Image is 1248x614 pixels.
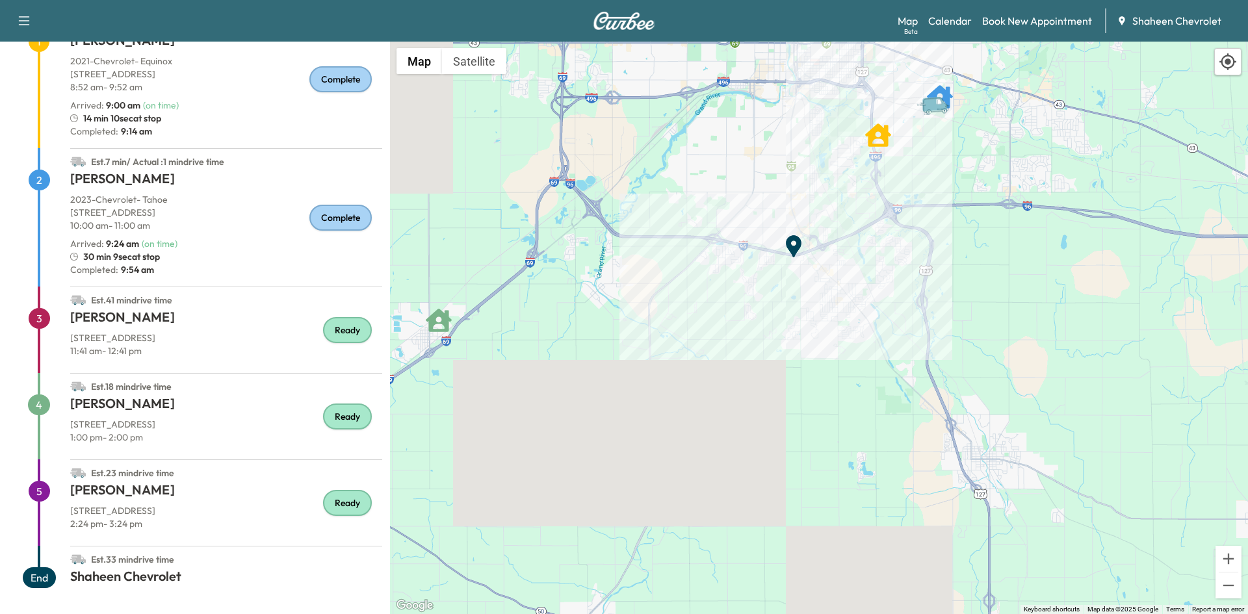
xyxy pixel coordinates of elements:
button: Keyboard shortcuts [1024,605,1080,614]
gmp-advanced-marker: Van [916,83,961,105]
p: Completed: [70,263,382,276]
p: 1:00 pm - 2:00 pm [70,431,382,444]
div: Ready [323,403,372,429]
p: 11:41 am - 12:41 pm [70,344,382,357]
span: 9:24 am [106,238,139,249]
h1: Shaheen Chevrolet [70,567,382,591]
div: Complete [309,66,372,92]
a: Book New Appointment [982,13,1092,29]
h1: [PERSON_NAME] [70,170,382,193]
span: 9:00 am [106,99,140,111]
p: [STREET_ADDRESS] [70,418,382,431]
span: 9:54 am [118,263,154,276]
span: 1 [29,31,49,52]
gmp-advanced-marker: LISA SHATTUCK [865,116,891,142]
span: 3 [29,308,50,329]
span: ( on time ) [143,99,179,111]
span: 30 min 9sec at stop [83,250,160,263]
span: Est. 41 min drive time [91,294,172,306]
p: 8:52 am - 9:52 am [70,81,382,94]
div: Ready [323,490,372,516]
p: 2023 - Chevrolet - Tahoe [70,193,382,206]
span: 5 [29,481,50,502]
p: 10:00 am - 11:00 am [70,219,382,232]
div: Ready [323,317,372,343]
p: [STREET_ADDRESS] [70,68,382,81]
a: Open this area in Google Maps (opens a new window) [393,597,436,614]
h1: [PERSON_NAME] [70,394,382,418]
p: Arrived : [70,99,140,112]
span: Map data ©2025 Google [1087,606,1158,613]
gmp-advanced-marker: TISHA SQUIER [426,301,452,327]
p: [STREET_ADDRESS] [70,331,382,344]
a: MapBeta [898,13,918,29]
button: Zoom in [1215,546,1241,572]
img: Curbee Logo [593,12,655,30]
p: 2021 - Chevrolet - Equinox [70,55,382,68]
span: ( on time ) [142,238,177,249]
p: [STREET_ADDRESS] [70,504,382,517]
span: 2 [29,170,50,190]
h1: [PERSON_NAME] [70,31,382,55]
span: Est. 33 min drive time [91,554,174,565]
h1: [PERSON_NAME] [70,308,382,331]
div: Complete [309,205,372,231]
span: End [23,567,56,588]
a: Calendar [928,13,972,29]
span: Est. 23 min drive time [91,467,174,479]
div: Beta [904,27,918,36]
p: [STREET_ADDRESS] [70,206,382,219]
button: Zoom out [1215,572,1241,598]
gmp-advanced-marker: DANA SPENCE [927,77,953,103]
a: Terms (opens in new tab) [1166,606,1184,613]
span: 4 [28,394,50,415]
span: 9:14 am [118,125,152,138]
gmp-advanced-marker: End Point [781,227,807,253]
p: Arrived : [70,237,139,250]
span: Est. 7 min / Actual : 1 min drive time [91,156,224,168]
span: Shaheen Chevrolet [1132,13,1221,29]
p: 2:24 pm - 3:24 pm [70,517,382,530]
button: Show street map [396,48,442,74]
h1: [PERSON_NAME] [70,481,382,504]
p: Completed: [70,125,382,138]
a: Report a map error [1192,606,1244,613]
button: Show satellite imagery [442,48,506,74]
span: 14 min 10sec at stop [83,112,161,125]
div: Recenter map [1214,48,1241,75]
span: Est. 18 min drive time [91,381,172,392]
img: Google [393,597,436,614]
